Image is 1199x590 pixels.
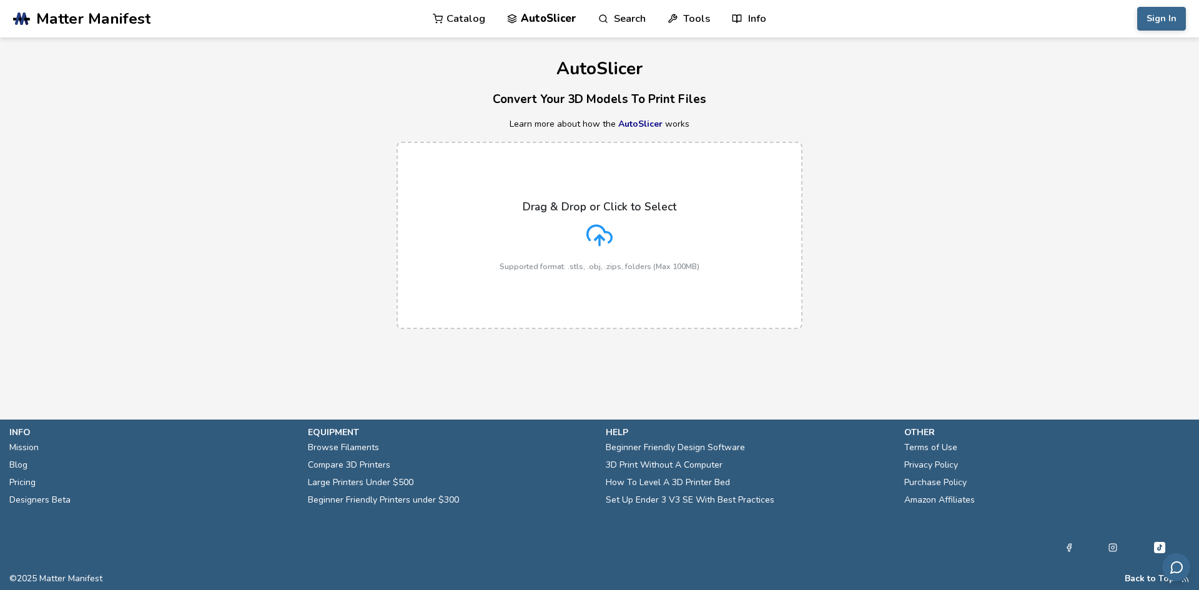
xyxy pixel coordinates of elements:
button: Sign In [1137,7,1186,31]
a: Blog [9,456,27,474]
p: equipment [308,426,594,439]
a: Designers Beta [9,491,71,509]
p: info [9,426,295,439]
a: Large Printers Under $500 [308,474,413,491]
a: Set Up Ender 3 V3 SE With Best Practices [606,491,774,509]
p: Supported format: .stls, .obj, .zips, folders (Max 100MB) [500,262,699,271]
a: Privacy Policy [904,456,958,474]
a: Pricing [9,474,36,491]
p: Drag & Drop or Click to Select [523,200,676,213]
a: Browse Filaments [308,439,379,456]
a: 3D Print Without A Computer [606,456,723,474]
a: Amazon Affiliates [904,491,975,509]
button: Back to Top [1125,574,1175,584]
a: Facebook [1065,540,1073,555]
p: other [904,426,1190,439]
a: Instagram [1108,540,1117,555]
a: AutoSlicer [618,118,663,130]
a: RSS Feed [1181,574,1190,584]
p: help [606,426,892,439]
a: Terms of Use [904,439,957,456]
a: How To Level A 3D Printer Bed [606,474,730,491]
span: © 2025 Matter Manifest [9,574,102,584]
a: Tiktok [1152,540,1167,555]
a: Compare 3D Printers [308,456,390,474]
a: Beginner Friendly Design Software [606,439,745,456]
button: Send feedback via email [1162,553,1190,581]
a: Purchase Policy [904,474,967,491]
span: Matter Manifest [36,10,150,27]
a: Mission [9,439,39,456]
a: Beginner Friendly Printers under $300 [308,491,459,509]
